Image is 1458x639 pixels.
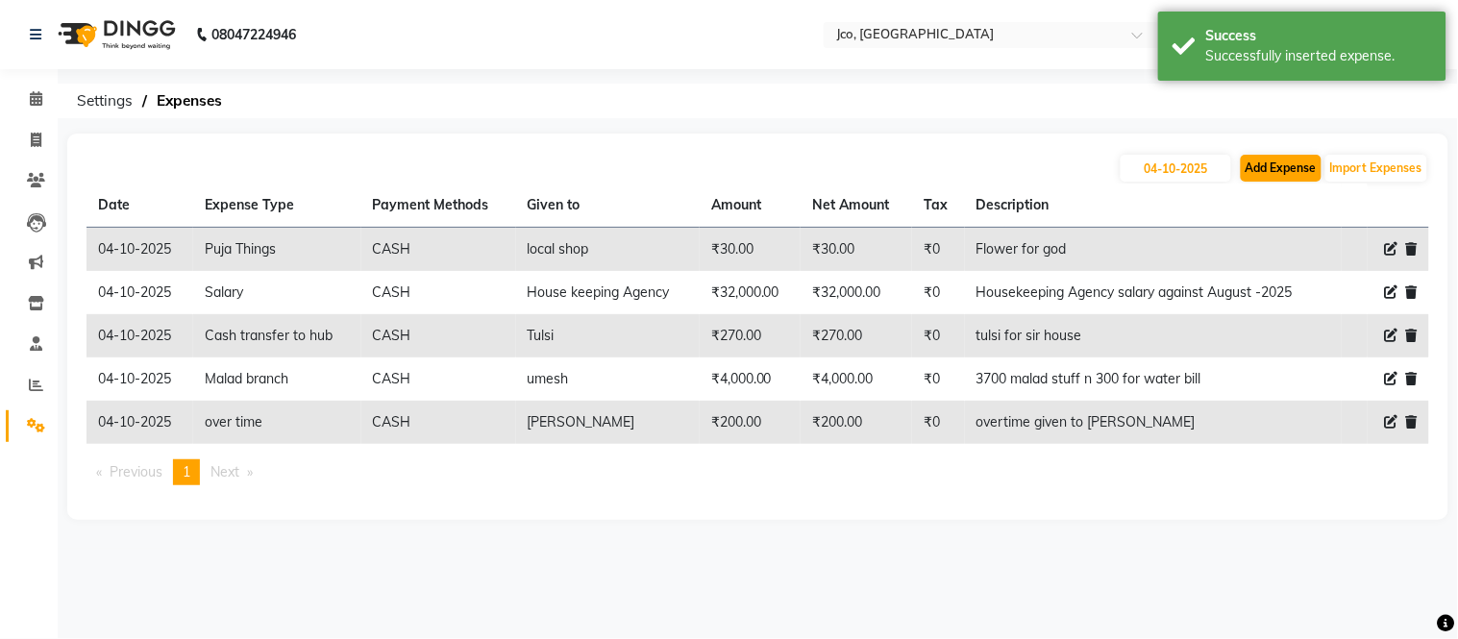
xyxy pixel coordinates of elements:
[912,314,964,357] td: ₹0
[965,184,1342,228] th: Description
[700,271,802,314] td: ₹32,000.00
[1121,155,1231,182] input: PLACEHOLDER.DATE
[700,401,802,444] td: ₹200.00
[801,271,912,314] td: ₹32,000.00
[361,184,516,228] th: Payment Methods
[361,271,516,314] td: CASH
[361,314,516,357] td: CASH
[193,184,360,228] th: Expense Type
[516,228,700,272] td: local shop
[801,314,912,357] td: ₹270.00
[912,184,964,228] th: Tax
[965,401,1342,444] td: overtime given to [PERSON_NAME]
[801,357,912,401] td: ₹4,000.00
[193,401,360,444] td: over time
[801,401,912,444] td: ₹200.00
[86,401,193,444] td: 04-10-2025
[965,314,1342,357] td: tulsi for sir house
[193,271,360,314] td: Salary
[965,357,1342,401] td: 3700 malad stuff n 300 for water bill
[67,84,142,118] span: Settings
[516,271,700,314] td: House keeping Agency
[516,357,700,401] td: umesh
[516,314,700,357] td: Tulsi
[700,357,802,401] td: ₹4,000.00
[86,357,193,401] td: 04-10-2025
[801,184,912,228] th: Net Amount
[1206,46,1432,66] div: Successfully inserted expense.
[86,184,193,228] th: Date
[912,271,964,314] td: ₹0
[1206,26,1432,46] div: Success
[1241,155,1322,182] button: Add Expense
[516,401,700,444] td: [PERSON_NAME]
[700,184,802,228] th: Amount
[211,8,296,61] b: 08047224946
[965,271,1342,314] td: Housekeeping Agency salary against August -2025
[1325,155,1427,182] button: Import Expenses
[801,228,912,272] td: ₹30.00
[965,228,1342,272] td: Flower for god
[86,314,193,357] td: 04-10-2025
[516,184,700,228] th: Given to
[86,228,193,272] td: 04-10-2025
[86,459,1429,485] nav: Pagination
[361,228,516,272] td: CASH
[193,314,360,357] td: Cash transfer to hub
[193,357,360,401] td: Malad branch
[183,463,190,480] span: 1
[912,228,964,272] td: ₹0
[49,8,181,61] img: logo
[147,84,232,118] span: Expenses
[361,401,516,444] td: CASH
[86,271,193,314] td: 04-10-2025
[110,463,162,480] span: Previous
[210,463,239,480] span: Next
[193,228,360,272] td: Puja Things
[700,314,802,357] td: ₹270.00
[361,357,516,401] td: CASH
[700,228,802,272] td: ₹30.00
[912,357,964,401] td: ₹0
[912,401,964,444] td: ₹0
